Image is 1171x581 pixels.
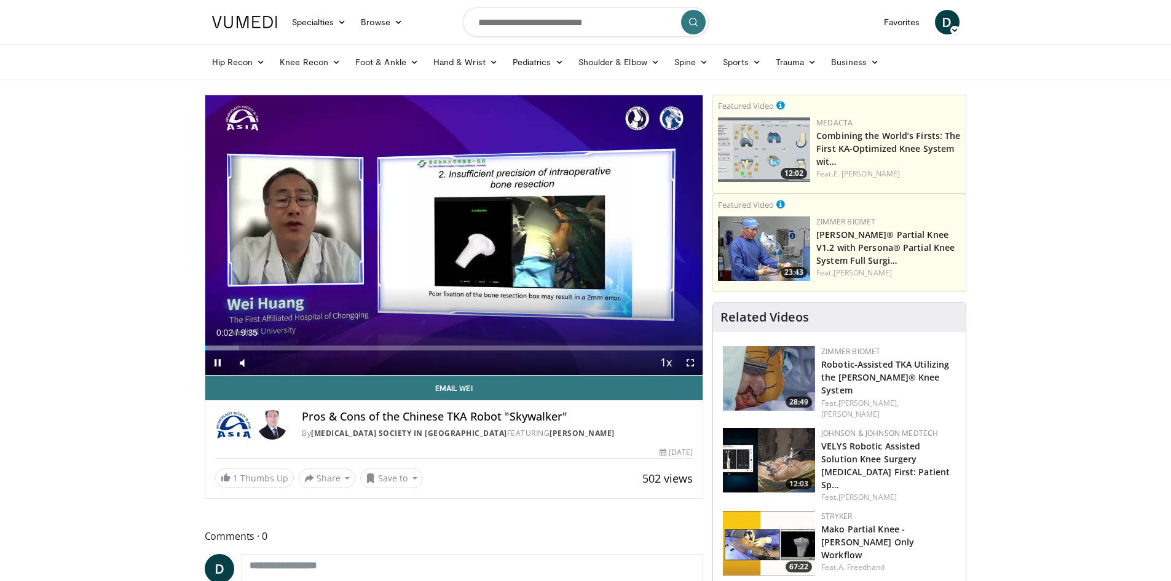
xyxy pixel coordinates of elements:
img: aaf1b7f9-f888-4d9f-a252-3ca059a0bd02.150x105_q85_crop-smart_upscale.jpg [718,117,810,182]
a: Foot & Ankle [348,50,426,74]
input: Search topics, interventions [463,7,709,37]
a: D [935,10,960,34]
button: Share [299,468,356,488]
a: 1 Thumbs Up [215,468,294,488]
small: Featured Video [718,100,774,111]
a: [PERSON_NAME] [550,428,615,438]
a: 12:02 [718,117,810,182]
a: 28:49 [723,346,815,411]
img: abe8434e-c392-4864-8b80-6cc2396b85ec.150x105_q85_crop-smart_upscale.jpg [723,428,815,492]
img: VuMedi Logo [212,16,277,28]
a: Hand & Wrist [426,50,505,74]
span: 28:49 [786,397,812,408]
a: Favorites [877,10,928,34]
a: Spine [667,50,716,74]
a: [MEDICAL_DATA] Society in [GEOGRAPHIC_DATA] [311,428,507,438]
div: By FEATURING [302,428,693,439]
a: 23:43 [718,216,810,281]
span: 67:22 [786,561,812,572]
a: 67:22 [723,511,815,575]
a: [PERSON_NAME]® Partial Knee V1.2 with Persona® Partial Knee System Full Surgi… [816,229,955,266]
small: Featured Video [718,199,774,210]
img: 8628d054-67c0-4db7-8e0b-9013710d5e10.150x105_q85_crop-smart_upscale.jpg [723,346,815,411]
span: 1 [233,472,238,484]
a: Specialties [285,10,354,34]
span: 12:02 [781,168,807,179]
span: 502 views [642,471,693,486]
a: Hip Recon [205,50,273,74]
div: Feat. [821,562,956,573]
button: Playback Rate [653,350,678,375]
a: [PERSON_NAME] [821,409,880,419]
a: Robotic-Assisted TKA Utilizing the [PERSON_NAME]® Knee System [821,358,949,396]
a: A. Freedhand [838,562,885,572]
a: Zimmer Biomet [821,346,880,357]
a: Browse [353,10,410,34]
div: [DATE] [660,447,693,458]
span: 23:43 [781,267,807,278]
span: / [236,328,239,338]
a: Zimmer Biomet [816,216,875,227]
img: 99b1778f-d2b2-419a-8659-7269f4b428ba.150x105_q85_crop-smart_upscale.jpg [718,216,810,281]
img: dc69b858-21f6-4c50-808c-126f4672f1f7.150x105_q85_crop-smart_upscale.jpg [723,511,815,575]
a: [PERSON_NAME] [838,492,897,502]
a: Knee Recon [272,50,348,74]
div: Feat. [816,168,961,180]
a: Stryker [821,511,852,521]
div: Feat. [816,267,961,279]
a: Trauma [768,50,824,74]
a: E. [PERSON_NAME] [834,168,901,179]
a: Pediatrics [505,50,571,74]
img: Avatar [258,410,287,440]
div: Feat. [821,492,956,503]
button: Pause [205,350,230,375]
a: Medacta [816,117,853,128]
a: Business [824,50,886,74]
span: Comments 0 [205,528,704,544]
div: Feat. [821,398,956,420]
a: Email Wei [205,376,703,400]
a: Johnson & Johnson MedTech [821,428,938,438]
a: 12:03 [723,428,815,492]
h4: Related Videos [720,310,809,325]
span: 9:35 [241,328,258,338]
a: Mako Partial Knee - [PERSON_NAME] Only Workflow [821,523,914,561]
a: VELYS Robotic Assisted Solution Knee Surgery [MEDICAL_DATA] First: Patient Sp… [821,440,950,491]
a: [PERSON_NAME] [834,267,892,278]
a: Combining the World’s Firsts: The First KA-Optimized Knee System wit… [816,130,960,167]
a: Shoulder & Elbow [571,50,667,74]
video-js: Video Player [205,95,703,376]
h4: Pros & Cons of the Chinese TKA Robot "Skywalker" [302,410,693,424]
img: Arthroplasty Society in Asia [215,410,253,440]
button: Mute [230,350,254,375]
a: Sports [716,50,768,74]
a: [PERSON_NAME], [838,398,899,408]
span: 0:02 [216,328,233,338]
button: Save to [360,468,423,488]
button: Fullscreen [678,350,703,375]
div: Progress Bar [205,346,703,350]
span: 12:03 [786,478,812,489]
